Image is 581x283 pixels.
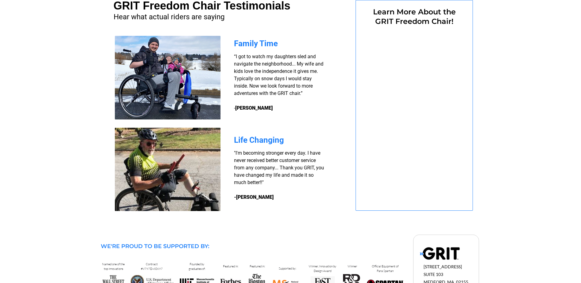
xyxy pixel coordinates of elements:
[234,194,274,200] strong: -[PERSON_NAME]
[234,135,284,145] span: Life Changing
[234,150,324,185] span: "I'm becoming stronger every day. I have never received better customer service from any company....
[101,243,209,250] span: WE'RE PROUD TO BE SUPPORTED BY:
[424,272,443,277] span: SUITE 103
[189,262,205,271] span: Founded by graduates of:
[235,105,273,111] strong: [PERSON_NAME]
[234,54,323,111] span: “I got to watch my daughters sled and navigate the neighborhood... My wife and kids love the inde...
[366,30,462,194] iframe: Form 0
[234,39,278,48] span: Family Time
[348,264,357,268] span: Winner
[141,262,163,271] span: Contract #V797D-60697
[372,264,398,273] span: Official Equipment of Para Spartan
[424,264,462,269] span: [STREET_ADDRESS]
[309,264,336,273] span: Winner, Innovation by Design Award
[279,266,296,270] span: Supported by:
[250,264,265,268] span: Featured in:
[223,264,238,268] span: Featured in:
[114,13,224,21] span: Hear what actual riders are saying
[373,7,456,26] span: Learn More About the GRIT Freedom Chair!
[102,262,125,271] span: Named one of the top innovations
